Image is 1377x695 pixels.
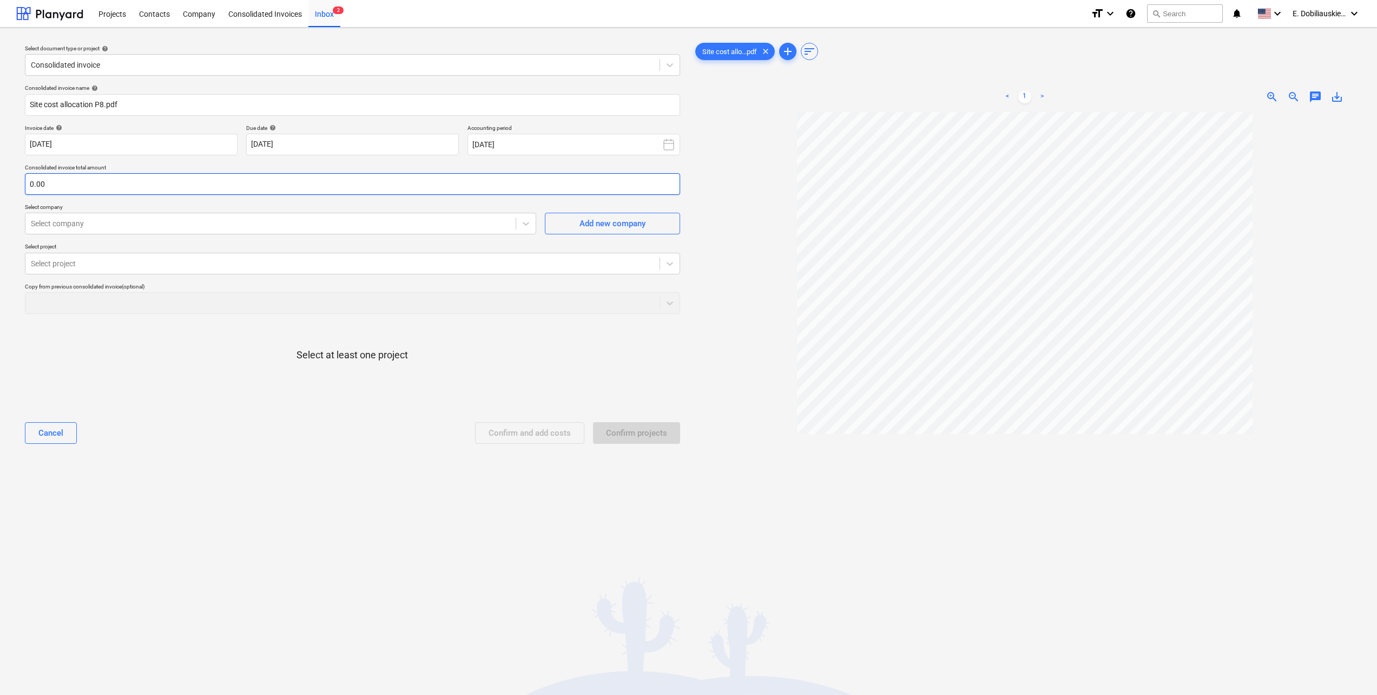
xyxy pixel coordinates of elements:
[25,173,680,195] input: Consolidated invoice total amount
[1152,9,1161,18] span: search
[545,213,680,234] button: Add new company
[38,426,63,440] div: Cancel
[25,283,680,290] div: Copy from previous consolidated invoice (optional)
[25,94,680,116] input: Consolidated invoice name
[467,124,680,134] p: Accounting period
[100,45,108,52] span: help
[579,217,645,231] div: Add new company
[1001,90,1014,103] a: Previous page
[1104,7,1117,20] i: keyboard_arrow_down
[25,45,680,52] div: Select document type or project
[1293,9,1347,18] span: E. Dobiliauskiene
[759,45,772,58] span: clear
[1287,90,1300,103] span: zoom_out
[1330,90,1343,103] span: save_alt
[781,45,794,58] span: add
[1018,90,1031,103] a: Page 1 is your current page
[467,134,680,155] button: [DATE]
[25,204,536,213] p: Select company
[297,349,408,362] p: Select at least one project
[1125,7,1136,20] i: Knowledge base
[246,134,459,155] input: Due date not specified
[1231,7,1242,20] i: notifications
[25,124,238,132] div: Invoice date
[1348,7,1361,20] i: keyboard_arrow_down
[54,124,62,131] span: help
[1147,4,1223,23] button: Search
[695,43,775,60] div: Site cost allo...pdf
[89,85,98,91] span: help
[1091,7,1104,20] i: format_size
[333,6,344,14] span: 2
[803,45,816,58] span: sort
[1271,7,1284,20] i: keyboard_arrow_down
[1323,643,1377,695] iframe: Chat Widget
[1036,90,1049,103] a: Next page
[25,84,680,91] div: Consolidated invoice name
[1266,90,1279,103] span: zoom_in
[25,164,680,173] p: Consolidated invoice total amount
[696,48,763,56] span: Site cost allo...pdf
[246,124,459,132] div: Due date
[25,243,680,252] p: Select project
[25,134,238,155] input: Invoice date not specified
[267,124,276,131] span: help
[25,422,77,444] button: Cancel
[1309,90,1322,103] span: chat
